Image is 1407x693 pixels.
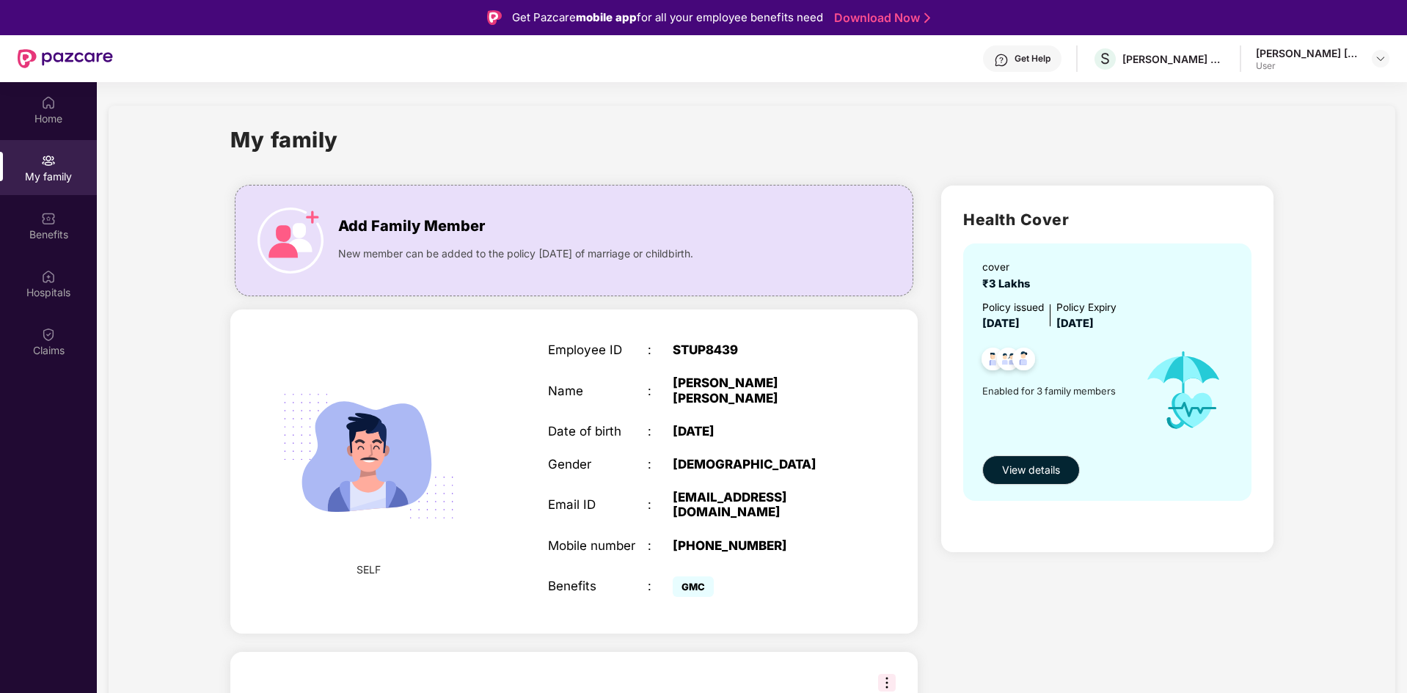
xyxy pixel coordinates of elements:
img: svg+xml;base64,PHN2ZyBpZD0iSGVscC0zMngzMiIgeG1sbnM9Imh0dHA6Ly93d3cudzMub3JnLzIwMDAvc3ZnIiB3aWR0aD... [994,53,1009,67]
img: svg+xml;base64,PHN2ZyB4bWxucz0iaHR0cDovL3d3dy53My5vcmcvMjAwMC9zdmciIHdpZHRoPSIyMjQiIGhlaWdodD0iMT... [263,351,474,562]
h1: My family [230,123,338,156]
img: icon [1130,333,1238,448]
img: svg+xml;base64,PHN2ZyB4bWxucz0iaHR0cDovL3d3dy53My5vcmcvMjAwMC9zdmciIHdpZHRoPSI0OC45NDMiIGhlaWdodD... [1006,343,1042,379]
img: svg+xml;base64,PHN2ZyBpZD0iQmVuZWZpdHMiIHhtbG5zPSJodHRwOi8vd3d3LnczLm9yZy8yMDAwL3N2ZyIgd2lkdGg9Ij... [41,211,56,226]
div: Get Help [1015,53,1050,65]
div: [EMAIL_ADDRESS][DOMAIN_NAME] [673,490,847,519]
button: View details [982,455,1080,485]
div: Policy Expiry [1056,300,1117,316]
img: svg+xml;base64,PHN2ZyB3aWR0aD0iMzIiIGhlaWdodD0iMzIiIHZpZXdCb3g9IjAgMCAzMiAzMiIgZmlsbD0ibm9uZSIgeG... [878,674,896,692]
div: Email ID [548,497,648,512]
div: [DATE] [673,424,847,439]
div: User [1256,60,1359,72]
span: SELF [357,562,381,578]
h2: Health Cover [963,208,1251,232]
img: icon [257,208,324,274]
span: [DATE] [982,317,1020,330]
div: : [648,579,673,593]
div: [PHONE_NUMBER] [673,538,847,553]
div: [PERSON_NAME] [PERSON_NAME] [673,375,847,405]
img: Stroke [924,10,930,26]
div: [PERSON_NAME] [PERSON_NAME] [1256,46,1359,60]
img: Logo [487,10,502,25]
img: svg+xml;base64,PHN2ZyB3aWR0aD0iMjAiIGhlaWdodD0iMjAiIHZpZXdCb3g9IjAgMCAyMCAyMCIgZmlsbD0ibm9uZSIgeG... [41,153,56,168]
div: [PERSON_NAME] CONSULTANTS P LTD [1122,52,1225,66]
div: : [648,457,673,472]
span: Add Family Member [338,215,485,238]
div: Date of birth [548,424,648,439]
img: svg+xml;base64,PHN2ZyB4bWxucz0iaHR0cDovL3d3dy53My5vcmcvMjAwMC9zdmciIHdpZHRoPSI0OC45MTUiIGhlaWdodD... [990,343,1026,379]
div: Policy issued [982,300,1044,316]
div: : [648,424,673,439]
span: ₹3 Lakhs [982,277,1036,290]
div: : [648,497,673,512]
div: : [648,342,673,357]
span: [DATE] [1056,317,1094,330]
span: GMC [673,576,714,597]
div: : [648,384,673,398]
span: New member can be added to the policy [DATE] of marriage or childbirth. [338,246,693,262]
div: Employee ID [548,342,648,357]
img: New Pazcare Logo [18,49,113,68]
div: Benefits [548,579,648,593]
div: STUP8439 [673,342,847,357]
a: Download Now [834,10,926,26]
img: svg+xml;base64,PHN2ZyB4bWxucz0iaHR0cDovL3d3dy53My5vcmcvMjAwMC9zdmciIHdpZHRoPSI0OC45NDMiIGhlaWdodD... [975,343,1011,379]
span: Enabled for 3 family members [982,384,1130,398]
div: Get Pazcare for all your employee benefits need [512,9,823,26]
div: Mobile number [548,538,648,553]
img: svg+xml;base64,PHN2ZyBpZD0iSG9tZSIgeG1sbnM9Imh0dHA6Ly93d3cudzMub3JnLzIwMDAvc3ZnIiB3aWR0aD0iMjAiIG... [41,95,56,110]
div: Name [548,384,648,398]
span: S [1100,50,1110,67]
img: svg+xml;base64,PHN2ZyBpZD0iRHJvcGRvd24tMzJ4MzIiIHhtbG5zPSJodHRwOi8vd3d3LnczLm9yZy8yMDAwL3N2ZyIgd2... [1375,53,1386,65]
strong: mobile app [576,10,637,24]
div: cover [982,260,1036,276]
span: View details [1002,462,1060,478]
div: [DEMOGRAPHIC_DATA] [673,457,847,472]
div: Gender [548,457,648,472]
div: : [648,538,673,553]
img: svg+xml;base64,PHN2ZyBpZD0iSG9zcGl0YWxzIiB4bWxucz0iaHR0cDovL3d3dy53My5vcmcvMjAwMC9zdmciIHdpZHRoPS... [41,269,56,284]
img: svg+xml;base64,PHN2ZyBpZD0iQ2xhaW0iIHhtbG5zPSJodHRwOi8vd3d3LnczLm9yZy8yMDAwL3N2ZyIgd2lkdGg9IjIwIi... [41,327,56,342]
